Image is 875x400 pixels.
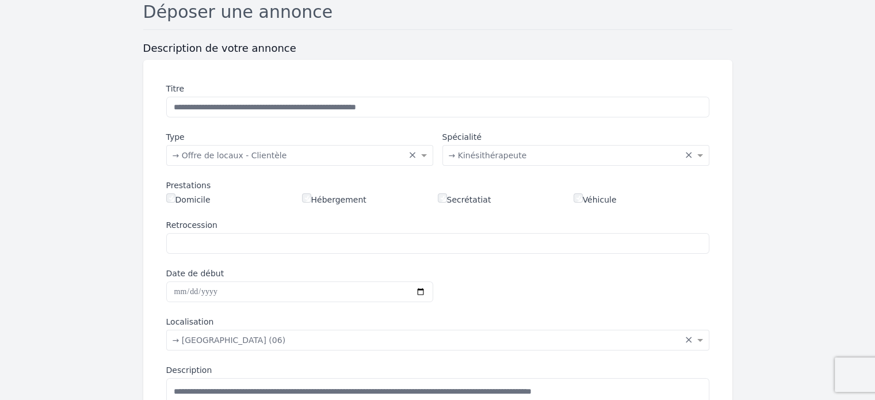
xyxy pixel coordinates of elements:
label: Titre [166,83,709,94]
label: Hébergement [302,193,366,205]
label: Véhicule [574,193,617,205]
input: Hébergement [302,193,311,203]
label: Description [166,364,709,376]
label: Type [166,131,433,143]
input: Véhicule [574,193,583,203]
input: Secrétatiat [438,193,447,203]
input: Domicile [166,193,175,203]
h1: Déposer une annonce [143,2,732,30]
label: Date de début [166,268,433,279]
span: Clear all [685,334,694,346]
label: Domicile [166,193,211,205]
span: Clear all [685,150,694,161]
span: Clear all [408,150,418,161]
label: Retrocession [166,219,709,231]
div: Prestations [166,180,709,191]
label: Spécialité [442,131,709,143]
label: Localisation [166,316,709,327]
h3: Description de votre annonce [143,41,732,55]
label: Secrétatiat [438,193,491,205]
